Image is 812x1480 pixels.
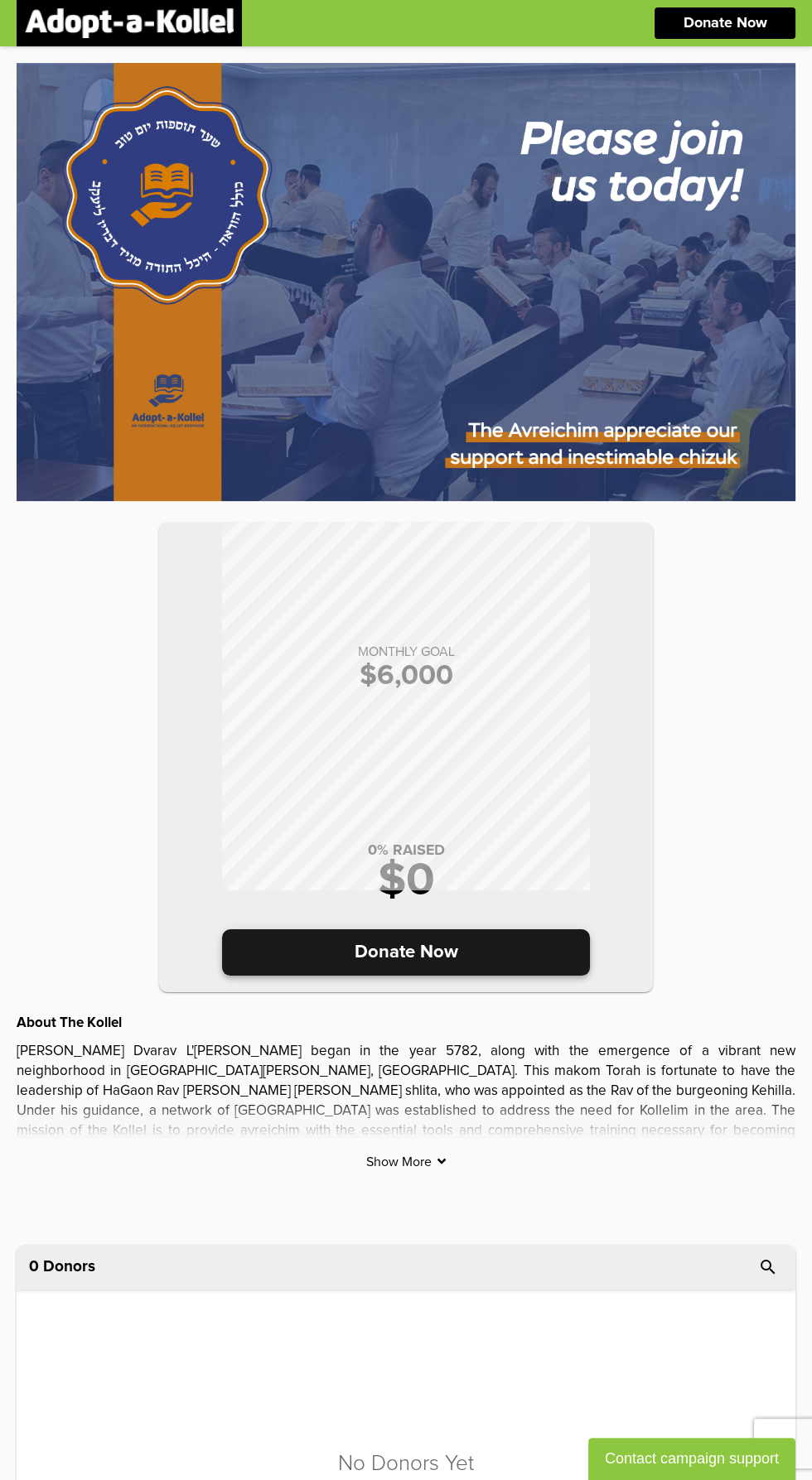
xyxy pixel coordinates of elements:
p: No Donors Yet [338,1453,474,1474]
button: Contact campaign support [588,1438,795,1480]
p: MONTHLY GOAL [176,645,636,658]
p: [PERSON_NAME] Dvarav L'[PERSON_NAME] began in the year 5782, along with the emergence of a vibran... [17,1042,795,1201]
i: search [758,1257,778,1277]
img: dNAusSJyMf.aPcVvrWX0D.jpg [17,63,795,501]
p: $ [176,662,636,690]
strong: About The Kollel [17,1016,122,1030]
span: 0 [29,1259,39,1275]
p: Donors [43,1259,95,1275]
p: Donate Now [222,929,590,976]
p: Show More [17,1155,795,1169]
p: Donate Now [684,16,767,31]
img: logonobg.png [25,8,234,38]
